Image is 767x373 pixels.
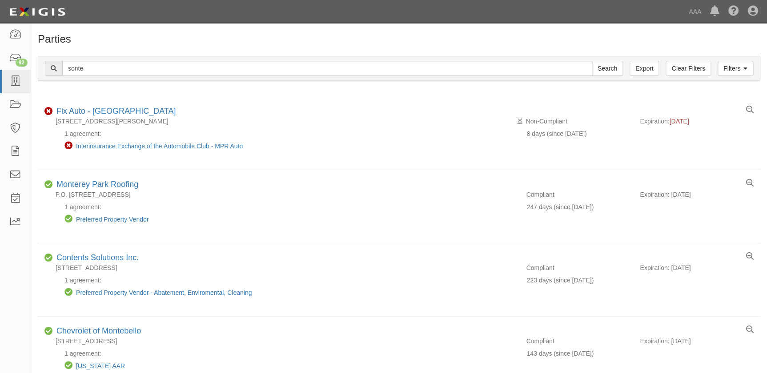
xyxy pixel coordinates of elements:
[64,361,72,369] i: Compliant
[44,108,53,115] i: Non-Compliant
[53,106,176,117] div: Fix Auto - El Monte
[666,61,711,76] a: Clear Filters
[76,362,125,369] a: [US_STATE] AAR
[526,349,706,358] div: 143 days (since [DATE])
[38,117,519,126] div: [STREET_ADDRESS][PERSON_NAME]
[56,326,141,335] a: Chevrolet of Montebello
[519,190,640,199] div: Compliant
[640,190,760,199] div: Expiration: [DATE]
[517,118,522,124] i: Pending Review
[64,211,522,227] li: Preferred Property Vendor
[669,118,689,125] span: [DATE]
[526,129,706,138] div: 8 days (since [DATE])
[62,61,592,76] input: Search
[58,276,522,285] div: 1 agreement:
[64,138,522,154] li: Interinsurance Exchange of the Automobile Club - MPR Auto
[718,61,753,76] a: Filters
[526,276,706,285] div: 223 days (since [DATE])
[56,107,176,115] a: Fix Auto - [GEOGRAPHIC_DATA]
[592,61,623,76] input: Search
[44,255,53,261] i: Compliant
[56,253,139,262] a: Contents Solutions Inc.
[58,202,522,211] div: 1 agreement:
[640,117,760,126] div: Expiration:
[684,3,706,20] a: AAA
[76,289,252,296] a: Preferred Property Vendor - Abatement, Enviromental, Cleaning
[746,252,754,261] a: View results summary
[38,33,760,45] h1: Parties
[640,337,760,345] div: Expiration: [DATE]
[630,61,659,76] a: Export
[53,325,141,337] div: Chevrolet of Montebello
[64,285,522,301] li: Preferred Property Vendor - Abatement, Enviromental, Cleaning
[64,215,72,223] i: Compliant
[58,129,522,138] div: 1 agreement:
[640,263,760,272] div: Expiration: [DATE]
[746,106,754,115] a: View results summary
[58,349,522,358] div: 1 agreement:
[519,263,640,272] div: Compliant
[53,179,138,190] div: Monterey Park Roofing
[526,202,706,211] div: 247 days (since [DATE])
[56,180,138,189] a: Monterey Park Roofing
[7,4,68,20] img: logo-5460c22ac91f19d4615b14bd174203de0afe785f0fc80cf4dbbc73dc1793850b.png
[64,288,72,296] i: Compliant
[519,337,640,345] div: Compliant
[38,190,519,199] div: P.O. [STREET_ADDRESS]
[16,59,28,67] div: 92
[44,182,53,188] i: Compliant
[64,142,72,150] i: Non-Compliant
[728,6,739,17] i: Help Center - Complianz
[76,216,149,223] a: Preferred Property Vendor
[76,143,243,150] a: Interinsurance Exchange of the Automobile Club - MPR Auto
[519,117,640,126] div: Non-Compliant
[38,263,519,272] div: [STREET_ADDRESS]
[53,252,139,264] div: Contents Solutions Inc.
[746,179,754,188] a: View results summary
[38,337,519,345] div: [STREET_ADDRESS]
[44,328,53,334] i: Compliant
[746,325,754,334] a: View results summary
